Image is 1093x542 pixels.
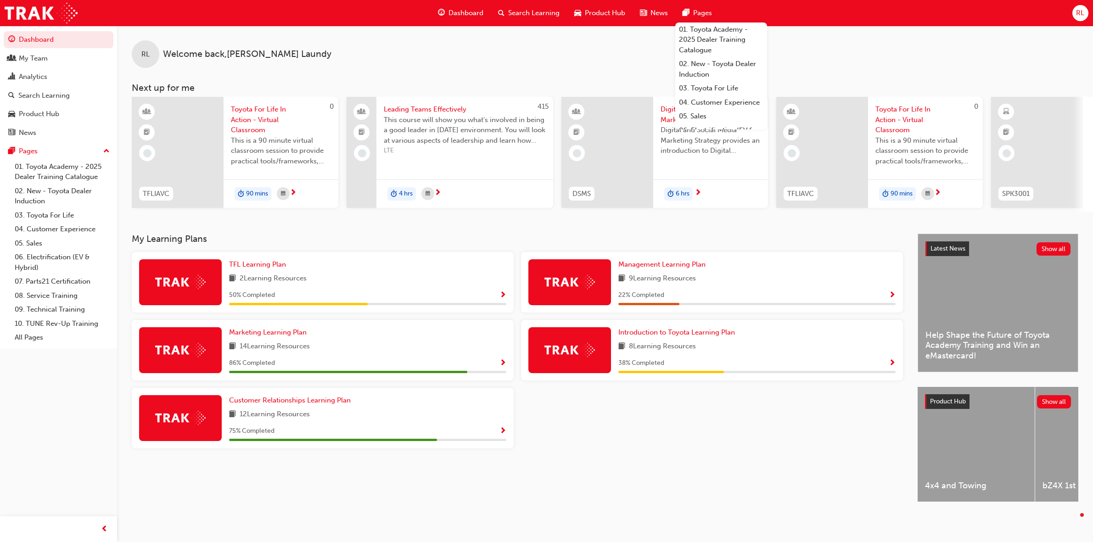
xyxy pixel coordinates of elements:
[925,241,1071,256] a: Latest NewsShow all
[925,330,1071,361] span: Help Shape the Future of Toyota Academy Training and Win an eMastercard!
[141,49,150,60] span: RL
[384,115,546,146] span: This course will show you what's involved in being a good leader in [DATE] environment. You will ...
[155,411,206,425] img: Trak
[384,145,546,156] span: LTE
[675,4,719,22] a: pages-iconPages
[155,275,206,289] img: Trak
[11,289,113,303] a: 08. Service Training
[1076,8,1084,18] span: RL
[618,358,664,369] span: 38 % Completed
[618,290,664,301] span: 22 % Completed
[675,81,767,95] a: 03. Toyota For Life
[667,188,674,200] span: duration-icon
[4,68,113,85] a: Analytics
[5,3,78,23] a: Trak
[974,102,978,111] span: 0
[1003,106,1009,118] span: learningResourceType_ELEARNING-icon
[330,102,334,111] span: 0
[229,290,275,301] span: 50 % Completed
[11,236,113,251] a: 05. Sales
[229,259,290,270] a: TFL Learning Plan
[499,290,506,301] button: Show Progress
[675,95,767,110] a: 04. Customer Experience
[8,55,15,63] span: people-icon
[567,4,633,22] a: car-iconProduct Hub
[11,184,113,208] a: 02. New - Toyota Dealer Induction
[675,123,767,148] a: 06. Electrification (EV & Hybrid)
[925,394,1071,409] a: Product HubShow all
[1003,149,1011,157] span: learningRecordVerb_NONE-icon
[618,259,709,270] a: Management Learning Plan
[240,409,310,420] span: 12 Learning Resources
[144,106,150,118] span: learningResourceType_INSTRUCTOR_LED-icon
[11,274,113,289] a: 07. Parts21 Certification
[1003,127,1009,139] span: booktick-icon
[11,250,113,274] a: 06. Electrification (EV & Hybrid)
[229,358,275,369] span: 86 % Completed
[918,234,1078,372] a: Latest NewsShow allHelp Shape the Future of Toyota Academy Training and Win an eMastercard!
[8,36,15,44] span: guage-icon
[163,49,331,60] span: Welcome back , [PERSON_NAME] Laundy
[347,97,553,208] a: 415Leading Teams EffectivelyThis course will show you what's involved in being a good leader in [...
[693,8,712,18] span: Pages
[573,106,580,118] span: learningResourceType_INSTRUCTOR_LED-icon
[499,427,506,436] span: Show Progress
[1002,189,1030,199] span: SPK3001
[8,73,15,81] span: chart-icon
[281,188,286,200] span: calendar-icon
[8,129,15,137] span: news-icon
[618,341,625,352] span: book-icon
[787,189,814,199] span: TFLIAVC
[561,97,768,208] a: 415DSMSDigital & Social Media Marketing StrategyDigital and Social Media Marketing Strategy provi...
[889,358,896,369] button: Show Progress
[618,327,739,338] a: Introduction to Toyota Learning Plan
[4,124,113,141] a: News
[143,189,169,199] span: TFLIAVC
[358,149,366,157] span: learningRecordVerb_NONE-icon
[889,290,896,301] button: Show Progress
[231,135,331,167] span: This is a 90 minute virtual classroom session to provide practical tools/frameworks, behaviours a...
[875,135,975,167] span: This is a 90 minute virtual classroom session to provide practical tools/frameworks, behaviours a...
[675,57,767,81] a: 02. New - Toyota Dealer Induction
[117,83,1093,93] h3: Next up for me
[676,189,689,199] span: 6 hrs
[4,143,113,160] button: Pages
[246,189,268,199] span: 90 mins
[290,189,297,197] span: next-icon
[4,87,113,104] a: Search Learning
[229,328,307,336] span: Marketing Learning Plan
[144,127,150,139] span: booktick-icon
[11,160,113,184] a: 01. Toyota Academy - 2025 Dealer Training Catalogue
[788,106,795,118] span: learningResourceType_INSTRUCTOR_LED-icon
[633,4,675,22] a: news-iconNews
[4,50,113,67] a: My Team
[18,90,70,101] div: Search Learning
[11,208,113,223] a: 03. Toyota For Life
[788,127,795,139] span: booktick-icon
[4,31,113,48] a: Dashboard
[930,245,965,252] span: Latest News
[359,127,365,139] span: booktick-icon
[143,149,151,157] span: learningRecordVerb_NONE-icon
[229,273,236,285] span: book-icon
[229,395,354,406] a: Customer Relationships Learning Plan
[640,7,647,19] span: news-icon
[11,330,113,345] a: All Pages
[572,189,591,199] span: DSMS
[675,22,767,57] a: 01. Toyota Academy - 2025 Dealer Training Catalogue
[918,387,1035,502] a: 4x4 and Towing
[434,189,441,197] span: next-icon
[8,92,15,100] span: search-icon
[391,188,397,200] span: duration-icon
[573,149,581,157] span: learningRecordVerb_NONE-icon
[11,222,113,236] a: 04. Customer Experience
[359,106,365,118] span: people-icon
[882,188,889,200] span: duration-icon
[384,104,546,115] span: Leading Teams Effectively
[574,7,581,19] span: car-icon
[538,102,549,111] span: 415
[889,291,896,300] span: Show Progress
[650,8,668,18] span: News
[438,7,445,19] span: guage-icon
[788,149,796,157] span: learningRecordVerb_NONE-icon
